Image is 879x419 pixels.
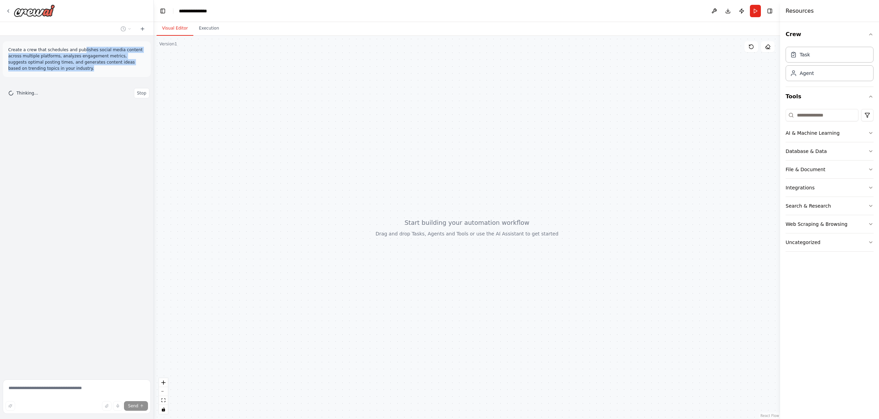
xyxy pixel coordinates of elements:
[118,25,134,33] button: Switch to previous chat
[14,4,55,17] img: Logo
[786,184,814,191] div: Integrations
[786,221,847,228] div: Web Scraping & Browsing
[786,106,874,257] div: Tools
[786,148,827,155] div: Database & Data
[128,403,138,409] span: Send
[786,142,874,160] button: Database & Data
[786,179,874,197] button: Integrations
[102,401,112,411] button: Upload files
[134,88,149,98] button: Stop
[786,197,874,215] button: Search & Research
[159,378,168,414] div: React Flow controls
[761,414,779,418] a: React Flow attribution
[159,405,168,414] button: toggle interactivity
[193,21,225,36] button: Execution
[800,51,810,58] div: Task
[159,378,168,387] button: zoom in
[786,25,874,44] button: Crew
[786,87,874,106] button: Tools
[786,233,874,251] button: Uncategorized
[179,8,214,14] nav: breadcrumb
[158,6,168,16] button: Hide left sidebar
[786,239,820,246] div: Uncategorized
[786,7,814,15] h4: Resources
[786,44,874,87] div: Crew
[786,130,840,136] div: AI & Machine Learning
[159,41,177,47] div: Version 1
[786,215,874,233] button: Web Scraping & Browsing
[786,161,874,178] button: File & Document
[786,124,874,142] button: AI & Machine Learning
[5,401,15,411] button: Improve this prompt
[159,387,168,396] button: zoom out
[786,166,825,173] div: File & Document
[157,21,193,36] button: Visual Editor
[786,202,831,209] div: Search & Research
[16,90,38,96] span: Thinking...
[159,396,168,405] button: fit view
[124,401,148,411] button: Send
[8,47,145,71] p: Create a crew that schedules and publishes social media content across multiple platforms, analyz...
[137,25,148,33] button: Start a new chat
[800,70,814,77] div: Agent
[765,6,775,16] button: Hide right sidebar
[137,90,146,96] span: Stop
[113,401,123,411] button: Click to speak your automation idea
